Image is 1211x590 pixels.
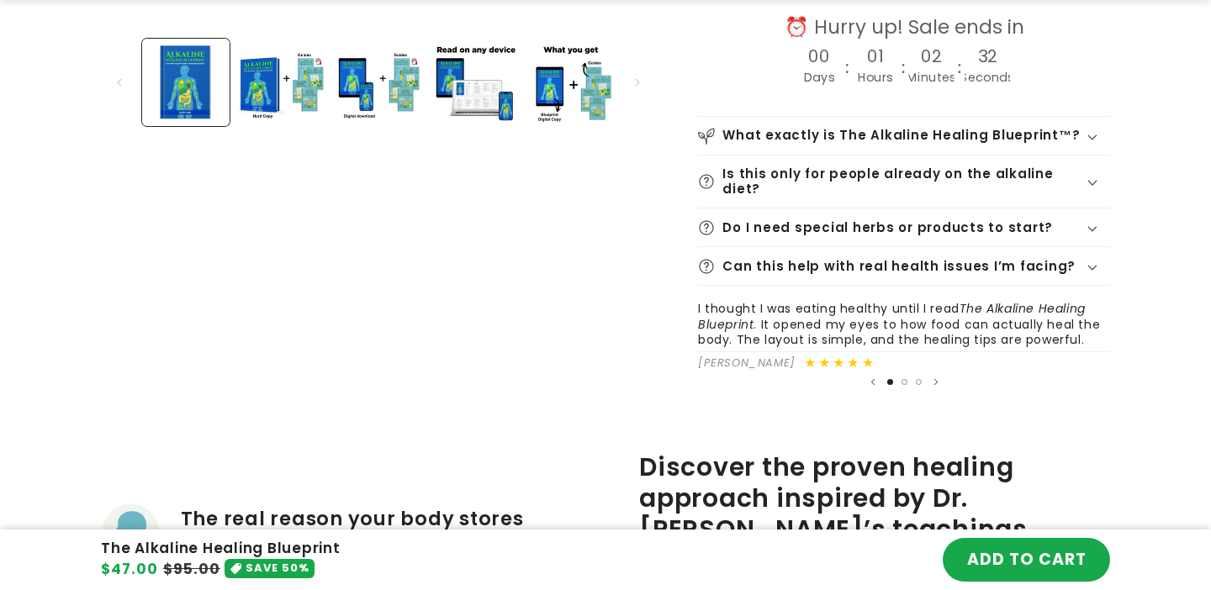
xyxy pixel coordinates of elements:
[527,39,615,126] button: Load image 5 in gallery view
[883,375,897,389] button: Load slide 1 of 3
[238,39,325,126] button: Load image 2 in gallery view
[907,66,956,90] div: Minutes
[755,15,1054,40] div: ⏰ Hurry up! Sale ends in
[698,117,1110,155] summary: What exactly is The Alkaline Healing Blueprint™?
[809,47,831,66] h4: 00
[912,375,926,389] button: Load slide 3 of 3
[698,208,1110,246] summary: Do I need special herbs or products to start?
[619,64,656,101] button: Slide right
[142,39,230,126] button: Load image 1 in gallery view
[868,47,884,66] h4: 01
[961,66,1015,90] div: Seconds
[246,559,309,578] span: SAVE 50%
[181,507,573,556] span: The real reason your body stores mucus — and how to flush it out
[922,47,943,66] h4: 02
[902,50,907,87] div: :
[101,64,138,101] button: Slide left
[979,47,999,66] h4: 32
[639,451,1110,545] h2: Discover the proven healing approach inspired by Dr. [PERSON_NAME]’s teachings.
[865,374,881,391] button: Previous slide
[163,559,220,581] s: $95.00
[845,50,851,87] div: :
[804,66,835,90] div: Days
[101,559,158,581] span: $47.00
[897,375,912,389] button: Load slide 2 of 3
[335,39,422,126] button: Load image 3 in gallery view
[943,538,1110,582] button: ADD TO CART
[858,66,893,90] div: Hours
[698,301,1110,391] slideshow-component: Customer reviews
[722,220,1053,236] h2: Do I need special herbs or products to start?
[431,39,518,126] button: Load image 4 in gallery view
[101,540,341,557] h4: The Alkaline Healing Blueprint
[928,374,944,391] button: Next slide
[722,166,1084,198] h2: Is this only for people already on the alkaline diet?
[101,503,160,561] img: Mucus_75148a94-1efb-47f3-b431-345475471ce8.png
[958,50,964,87] div: :
[722,259,1076,275] h2: Can this help with real health issues I’m facing?
[698,247,1110,285] summary: Can this help with real health issues I’m facing?
[722,128,1080,144] h2: What exactly is The Alkaline Healing Blueprint™?
[698,155,1110,208] summary: Is this only for people already on the alkaline diet?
